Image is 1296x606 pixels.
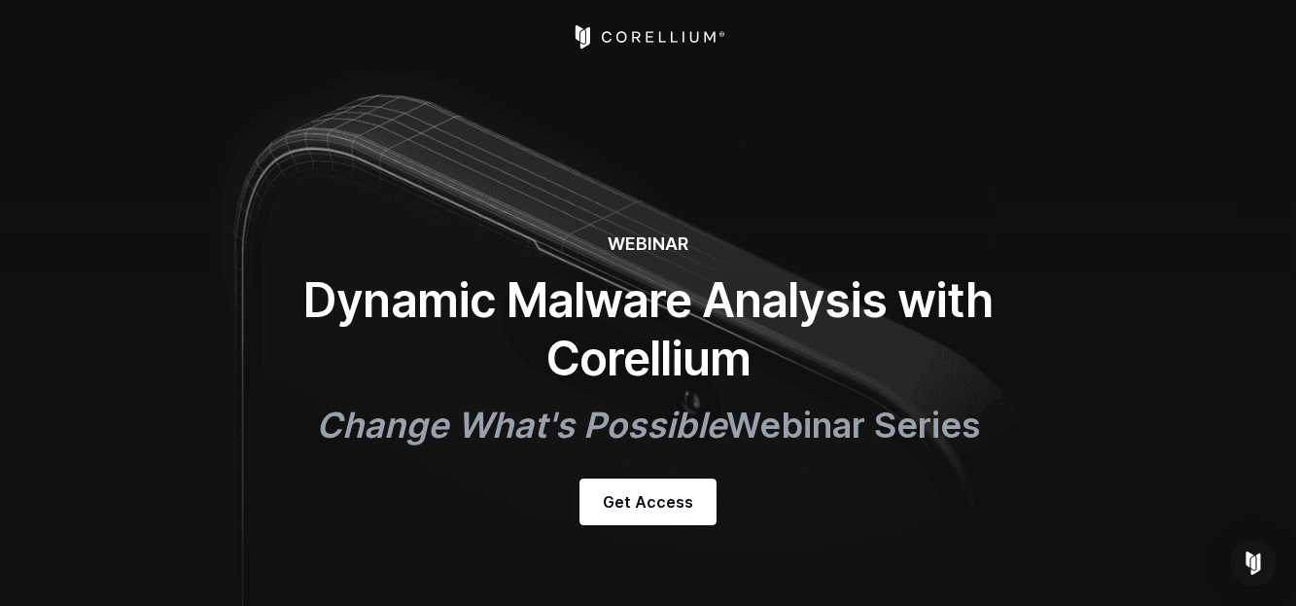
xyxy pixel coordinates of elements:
[316,404,726,446] em: Change What's Possible
[260,404,1037,447] h2: Webinar Series
[260,233,1037,256] h6: WEBINAR
[260,271,1037,388] h1: Dynamic Malware Analysis with Corellium
[579,479,717,525] a: Get Access
[603,490,693,514] span: Get Access
[571,25,725,49] a: Corellium Home
[1230,540,1277,587] div: Open Intercom Messenger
